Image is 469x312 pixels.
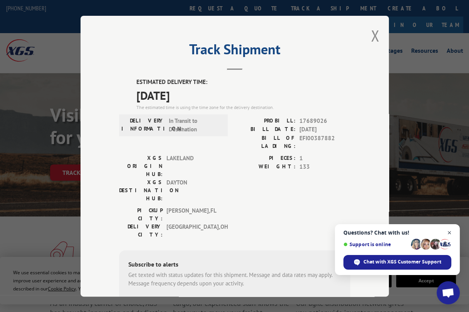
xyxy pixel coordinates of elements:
[128,259,341,270] div: Subscribe to alerts
[119,154,163,178] label: XGS ORIGIN HUB:
[235,154,296,163] label: PIECES:
[119,44,350,59] h2: Track Shipment
[363,258,441,265] span: Chat with XGS Customer Support
[299,116,350,125] span: 17689026
[128,270,341,288] div: Get texted with status updates for this shipment. Message and data rates may apply. Message frequ...
[235,116,296,125] label: PROBILL:
[299,163,350,171] span: 133
[299,125,350,134] span: [DATE]
[136,78,350,87] label: ESTIMATED DELIVERY TIME:
[121,116,165,134] label: DELIVERY INFORMATION:
[445,228,454,238] span: Close chat
[119,178,163,202] label: XGS DESTINATION HUB:
[343,230,451,236] span: Questions? Chat with us!
[235,163,296,171] label: WEIGHT:
[119,222,163,238] label: DELIVERY CITY:
[343,242,408,247] span: Support is online
[371,25,379,46] button: Close modal
[169,116,221,134] span: In Transit to Destination
[299,154,350,163] span: 1
[299,134,350,150] span: EFI00387882
[136,104,350,111] div: The estimated time is using the time zone for the delivery destination.
[235,134,296,150] label: BILL OF LADING:
[166,154,219,178] span: LAKELAND
[136,86,350,104] span: [DATE]
[166,178,219,202] span: DAYTON
[343,255,451,270] div: Chat with XGS Customer Support
[166,206,219,222] span: [PERSON_NAME] , FL
[119,206,163,222] label: PICKUP CITY:
[166,222,219,238] span: [GEOGRAPHIC_DATA] , OH
[437,281,460,304] div: Open chat
[235,125,296,134] label: BILL DATE:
